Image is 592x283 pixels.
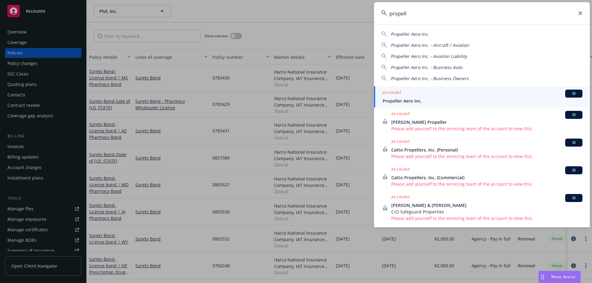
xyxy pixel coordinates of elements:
h5: ACCOUNT [391,166,410,174]
a: ACCOUNTBICatto Propellers, Inc. (Commercial)Please add yourself to the servicing team of the acco... [374,163,590,191]
span: Please add yourself to the servicing team of the account to view this. [391,181,582,187]
button: Nova Assist [538,271,581,283]
span: Catto Propellers, Inc. (Personal) [391,147,582,153]
span: BI [568,91,580,96]
span: [PERSON_NAME] Propeller [391,119,582,125]
span: [PERSON_NAME] & [PERSON_NAME] [391,202,582,208]
span: C/O Safeguard Properties [391,208,582,215]
h5: ACCOUNT [383,90,401,97]
span: BI [568,140,580,145]
span: Please add yourself to the servicing team of the account to view this. [391,215,582,221]
span: BI [568,168,580,173]
span: Propeller Aero Inc. - Aviation Liability [391,53,467,59]
input: Search... [374,2,590,24]
h5: ACCOUNT [391,111,410,118]
span: Propeller Aero Inc. - Business Auto [391,64,462,70]
a: ACCOUNTBIPropeller Aero Inc. [374,86,590,107]
span: Please add yourself to the servicing team of the account to view this. [391,153,582,160]
span: BI [568,112,580,118]
span: Propeller Aero Inc. [391,31,429,37]
span: Please add yourself to the servicing team of the account to view this. [391,125,582,132]
span: Propeller Aero Inc. - Business Owners [391,75,469,81]
a: ACCOUNTBICatto Propellers, Inc. (Personal)Please add yourself to the servicing team of the accoun... [374,135,590,163]
div: Drag to move [539,271,546,283]
a: ACCOUNTBI[PERSON_NAME] & [PERSON_NAME]C/O Safeguard PropertiesPlease add yourself to the servicin... [374,191,590,225]
span: Propeller Aero Inc. [383,98,582,104]
span: BI [568,195,580,201]
span: Nova Assist [551,274,576,279]
span: Catto Propellers, Inc. (Commercial) [391,174,582,181]
span: Propeller Aero Inc. - Aircraft / Aviation [391,42,469,48]
h5: ACCOUNT [391,194,410,201]
h5: ACCOUNT [391,139,410,146]
a: ACCOUNTBI[PERSON_NAME] PropellerPlease add yourself to the servicing team of the account to view ... [374,107,590,135]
